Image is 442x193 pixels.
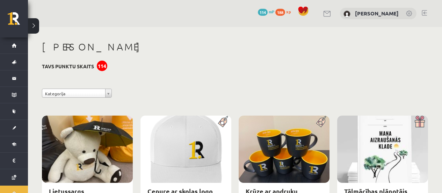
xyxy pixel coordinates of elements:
span: mP [269,9,274,14]
a: Kategorija [42,89,112,98]
h1: [PERSON_NAME] [42,41,428,53]
span: 114 [258,9,268,16]
img: Populāra prece [216,116,231,127]
img: Dāvana ar pārsteigumu [412,116,428,127]
a: 114 mP [258,9,274,14]
span: 188 [275,9,285,16]
h3: Tavs punktu skaits [42,63,94,69]
span: Kategorija [45,89,102,98]
div: 114 [97,61,107,71]
a: [PERSON_NAME] [355,10,399,17]
span: xp [286,9,291,14]
img: Populāra prece [314,116,329,127]
a: 188 xp [275,9,294,14]
img: Paula Lilū Deksne [343,11,350,18]
a: Rīgas 1. Tālmācības vidusskola [8,12,28,30]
